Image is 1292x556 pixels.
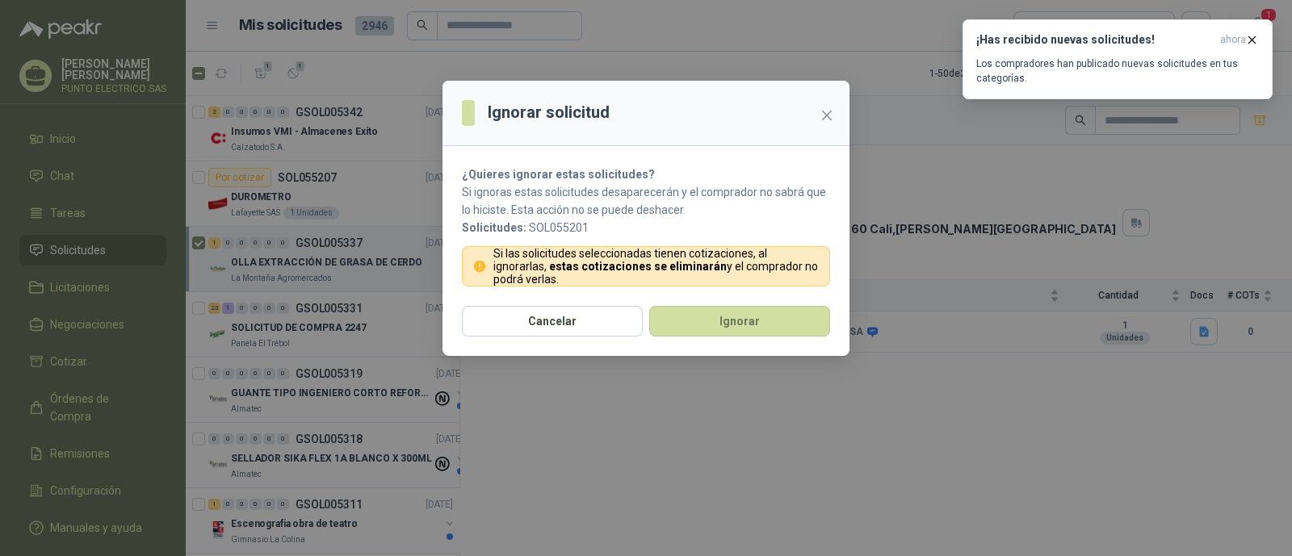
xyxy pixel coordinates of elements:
b: Solicitudes: [462,221,526,234]
p: Si ignoras estas solicitudes desaparecerán y el comprador no sabrá que lo hiciste. Esta acción no... [462,183,830,219]
p: Si las solicitudes seleccionadas tienen cotizaciones, al ignorarlas, y el comprador no podrá verlas. [493,247,820,286]
button: Cancelar [462,306,643,337]
button: Close [814,102,840,128]
strong: ¿Quieres ignorar estas solicitudes? [462,168,655,181]
p: SOL055201 [462,219,830,236]
button: Ignorar [649,306,830,337]
strong: estas cotizaciones se eliminarán [549,260,727,273]
span: close [820,109,833,122]
h3: Ignorar solicitud [488,100,610,125]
